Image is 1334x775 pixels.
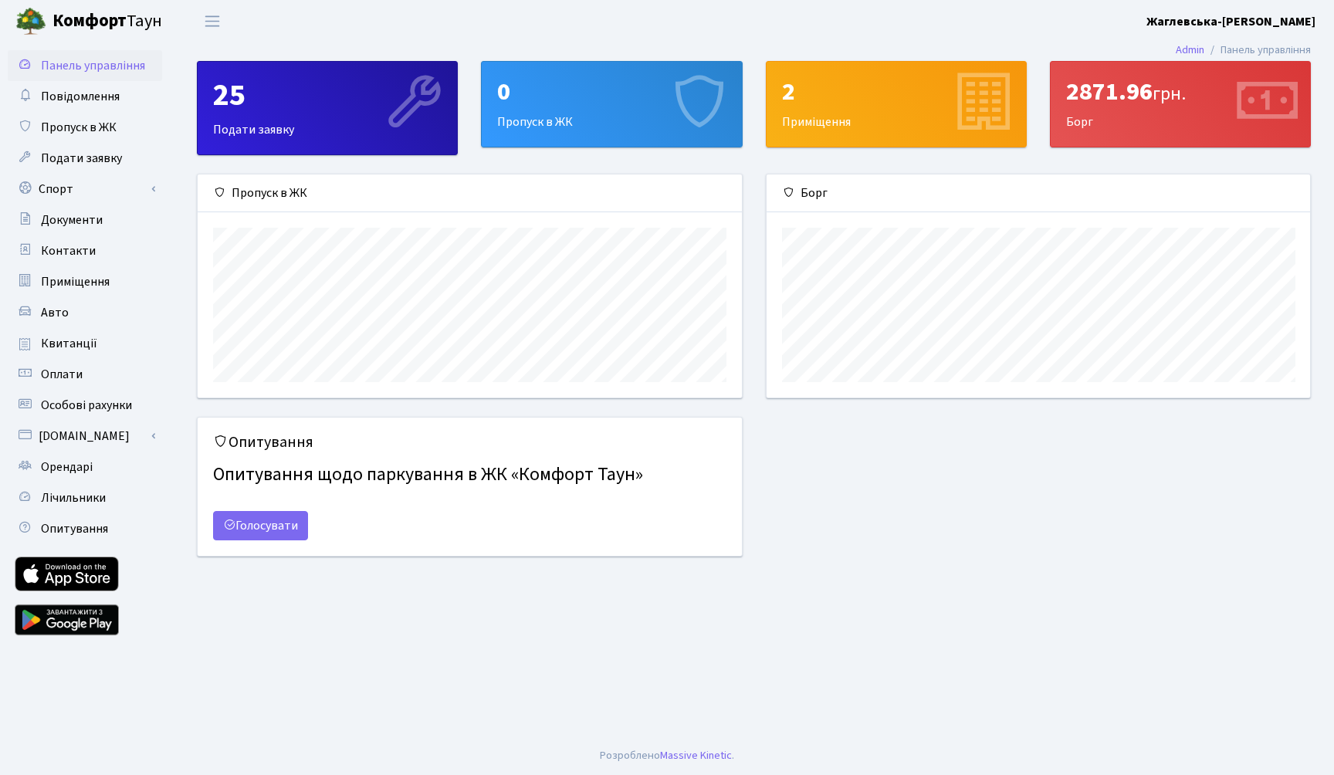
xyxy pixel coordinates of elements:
a: Пропуск в ЖК [8,112,162,143]
a: Документи [8,205,162,235]
a: Квитанції [8,328,162,359]
span: Пропуск в ЖК [41,119,117,136]
span: Лічильники [41,489,106,506]
span: Оплати [41,366,83,383]
a: Приміщення [8,266,162,297]
a: [DOMAIN_NAME] [8,421,162,452]
a: Голосувати [213,511,308,540]
a: Admin [1176,42,1204,58]
span: Подати заявку [41,150,122,167]
a: 0Пропуск в ЖК [481,61,742,147]
div: Приміщення [767,62,1026,147]
a: Контакти [8,235,162,266]
span: Опитування [41,520,108,537]
a: Повідомлення [8,81,162,112]
div: 0 [497,77,726,107]
a: Розроблено [600,747,660,763]
nav: breadcrumb [1153,34,1334,66]
img: logo.png [15,6,46,37]
span: Авто [41,304,69,321]
a: Особові рахунки [8,390,162,421]
b: Комфорт [52,8,127,33]
span: Панель управління [41,57,145,74]
span: Документи [41,212,103,228]
div: . [600,747,734,764]
a: 25Подати заявку [197,61,458,155]
h5: Опитування [213,433,726,452]
div: 25 [213,77,442,114]
div: 2871.96 [1066,77,1295,107]
div: Подати заявку [198,62,457,154]
a: 2Приміщення [766,61,1027,147]
span: Квитанції [41,335,97,352]
span: Особові рахунки [41,397,132,414]
div: Пропуск в ЖК [482,62,741,147]
button: Переключити навігацію [193,8,232,34]
div: 2 [782,77,1011,107]
span: Орендарі [41,459,93,475]
a: Опитування [8,513,162,544]
div: Борг [767,174,1311,212]
a: Лічильники [8,482,162,513]
div: Пропуск в ЖК [198,174,742,212]
a: Авто [8,297,162,328]
span: Приміщення [41,273,110,290]
a: Орендарі [8,452,162,482]
span: Повідомлення [41,88,120,105]
span: грн. [1153,80,1186,107]
a: Massive Kinetic [660,747,732,763]
a: Спорт [8,174,162,205]
b: Жаглевська-[PERSON_NAME] [1146,13,1315,30]
a: Жаглевська-[PERSON_NAME] [1146,12,1315,31]
span: Контакти [41,242,96,259]
li: Панель управління [1204,42,1311,59]
h4: Опитування щодо паркування в ЖК «Комфорт Таун» [213,458,726,492]
a: Подати заявку [8,143,162,174]
a: Оплати [8,359,162,390]
div: Борг [1051,62,1310,147]
span: Таун [52,8,162,35]
a: Панель управління [8,50,162,81]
